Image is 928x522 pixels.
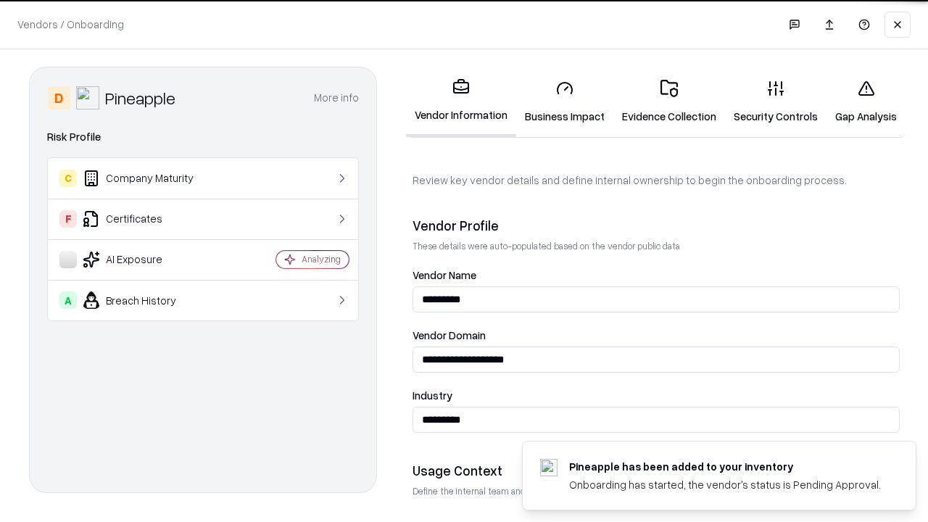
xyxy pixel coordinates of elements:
[413,173,900,188] p: Review key vendor details and define internal ownership to begin the onboarding process.
[59,210,77,228] div: F
[413,390,900,401] label: Industry
[540,459,558,476] img: pineappleenergy.com
[59,210,233,228] div: Certificates
[413,462,900,479] div: Usage Context
[47,86,70,109] div: D
[725,68,826,136] a: Security Controls
[413,217,900,234] div: Vendor Profile
[59,170,77,187] div: C
[569,477,881,492] div: Onboarding has started, the vendor's status is Pending Approval.
[413,240,900,252] p: These details were auto-populated based on the vendor public data
[516,68,613,136] a: Business Impact
[59,291,77,309] div: A
[17,17,124,32] p: Vendors / Onboarding
[413,270,900,281] label: Vendor Name
[569,459,881,474] div: Pineapple has been added to your inventory
[76,86,99,109] img: Pineapple
[302,253,341,265] div: Analyzing
[314,85,359,111] button: More info
[413,330,900,341] label: Vendor Domain
[406,67,516,137] a: Vendor Information
[826,68,906,136] a: Gap Analysis
[413,485,900,497] p: Define the internal team and reason for using this vendor. This helps assess business relevance a...
[59,291,233,309] div: Breach History
[613,68,725,136] a: Evidence Collection
[59,251,233,268] div: AI Exposure
[59,170,233,187] div: Company Maturity
[105,86,175,109] div: Pineapple
[47,128,359,146] div: Risk Profile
